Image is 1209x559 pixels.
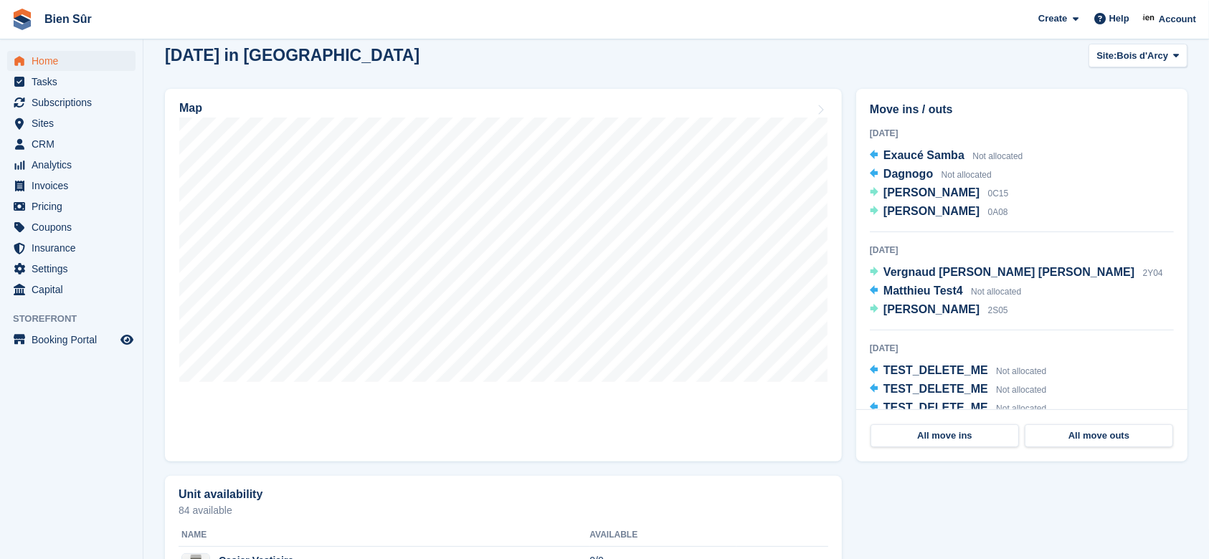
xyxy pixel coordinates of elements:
[870,244,1174,257] div: [DATE]
[165,46,419,65] h2: [DATE] in [GEOGRAPHIC_DATA]
[996,366,1046,376] span: Not allocated
[988,305,1008,315] span: 2S05
[988,207,1008,217] span: 0A08
[883,266,1134,278] span: Vergnaud [PERSON_NAME] [PERSON_NAME]
[7,279,136,300] a: menu
[32,217,118,237] span: Coupons
[870,282,1021,301] a: Matthieu Test4 Not allocated
[870,342,1174,355] div: [DATE]
[7,72,136,92] a: menu
[7,155,136,175] a: menu
[32,155,118,175] span: Analytics
[870,381,1046,399] a: TEST_DELETE_ME Not allocated
[870,362,1046,381] a: TEST_DELETE_ME Not allocated
[7,113,136,133] a: menu
[1038,11,1067,26] span: Create
[165,89,842,462] a: Map
[996,403,1046,414] span: Not allocated
[32,279,118,300] span: Capital
[32,196,118,216] span: Pricing
[7,238,136,258] a: menu
[1117,49,1169,63] span: Bois d'Arcy
[883,168,933,180] span: Dagnogo
[32,259,118,279] span: Settings
[870,264,1163,282] a: Vergnaud [PERSON_NAME] [PERSON_NAME] 2Y04
[871,424,1019,447] a: All move ins
[1159,12,1196,27] span: Account
[7,51,136,71] a: menu
[883,205,980,217] span: [PERSON_NAME]
[7,196,136,216] a: menu
[1025,424,1173,447] a: All move outs
[1142,11,1157,26] img: Asmaa Habri
[1143,268,1163,278] span: 2Y04
[32,113,118,133] span: Sites
[883,364,988,376] span: TEST_DELETE_ME
[971,287,1021,297] span: Not allocated
[972,151,1023,161] span: Not allocated
[32,238,118,258] span: Insurance
[988,188,1009,199] span: 0C15
[32,51,118,71] span: Home
[32,176,118,196] span: Invoices
[1096,49,1116,63] span: Site:
[883,401,988,414] span: TEST_DELETE_ME
[870,301,1008,320] a: [PERSON_NAME] 2S05
[179,505,828,515] p: 84 available
[7,134,136,154] a: menu
[996,385,1046,395] span: Not allocated
[883,186,980,199] span: [PERSON_NAME]
[883,149,964,161] span: Exaucé Samba
[7,330,136,350] a: menu
[870,399,1046,418] a: TEST_DELETE_ME Not allocated
[883,285,963,297] span: Matthieu Test4
[7,92,136,113] a: menu
[1089,44,1187,67] button: Site: Bois d'Arcy
[870,101,1174,118] h2: Move ins / outs
[7,217,136,237] a: menu
[870,166,992,184] a: Dagnogo Not allocated
[7,259,136,279] a: menu
[32,92,118,113] span: Subscriptions
[870,127,1174,140] div: [DATE]
[942,170,992,180] span: Not allocated
[179,102,202,115] h2: Map
[32,134,118,154] span: CRM
[1109,11,1129,26] span: Help
[883,303,980,315] span: [PERSON_NAME]
[870,147,1023,166] a: Exaucé Samba Not allocated
[883,383,988,395] span: TEST_DELETE_ME
[870,184,1008,203] a: [PERSON_NAME] 0C15
[179,488,262,501] h2: Unit availability
[39,7,98,31] a: Bien Sûr
[13,312,143,326] span: Storefront
[118,331,136,348] a: Preview store
[870,203,1008,221] a: [PERSON_NAME] 0A08
[11,9,33,30] img: stora-icon-8386f47178a22dfd0bd8f6a31ec36ba5ce8667c1dd55bd0f319d3a0aa187defe.svg
[7,176,136,196] a: menu
[589,524,736,547] th: Available
[179,524,589,547] th: Name
[32,72,118,92] span: Tasks
[32,330,118,350] span: Booking Portal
